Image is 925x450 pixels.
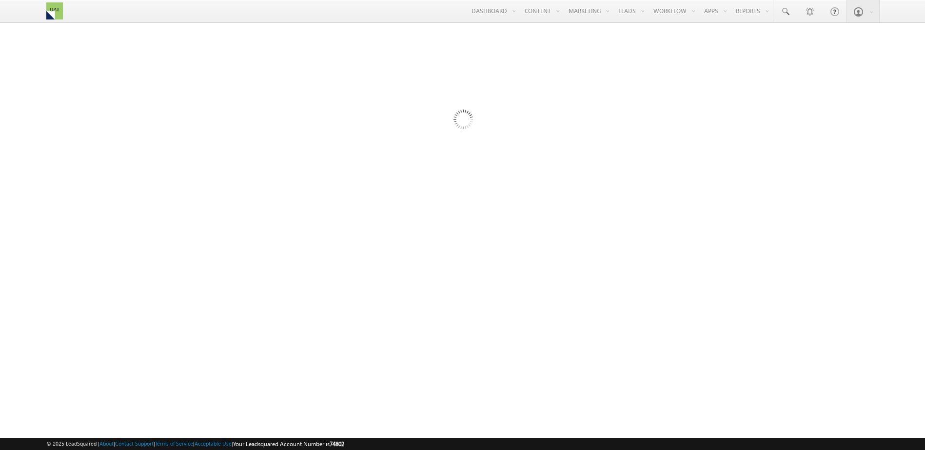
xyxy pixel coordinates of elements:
span: 74802 [330,440,344,448]
img: Custom Logo [46,2,63,19]
a: About [99,440,114,447]
a: Contact Support [115,440,154,447]
a: Acceptable Use [195,440,232,447]
img: Loading... [412,71,513,171]
span: © 2025 LeadSquared | | | | | [46,439,344,449]
span: Your Leadsquared Account Number is [233,440,344,448]
a: Terms of Service [155,440,193,447]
